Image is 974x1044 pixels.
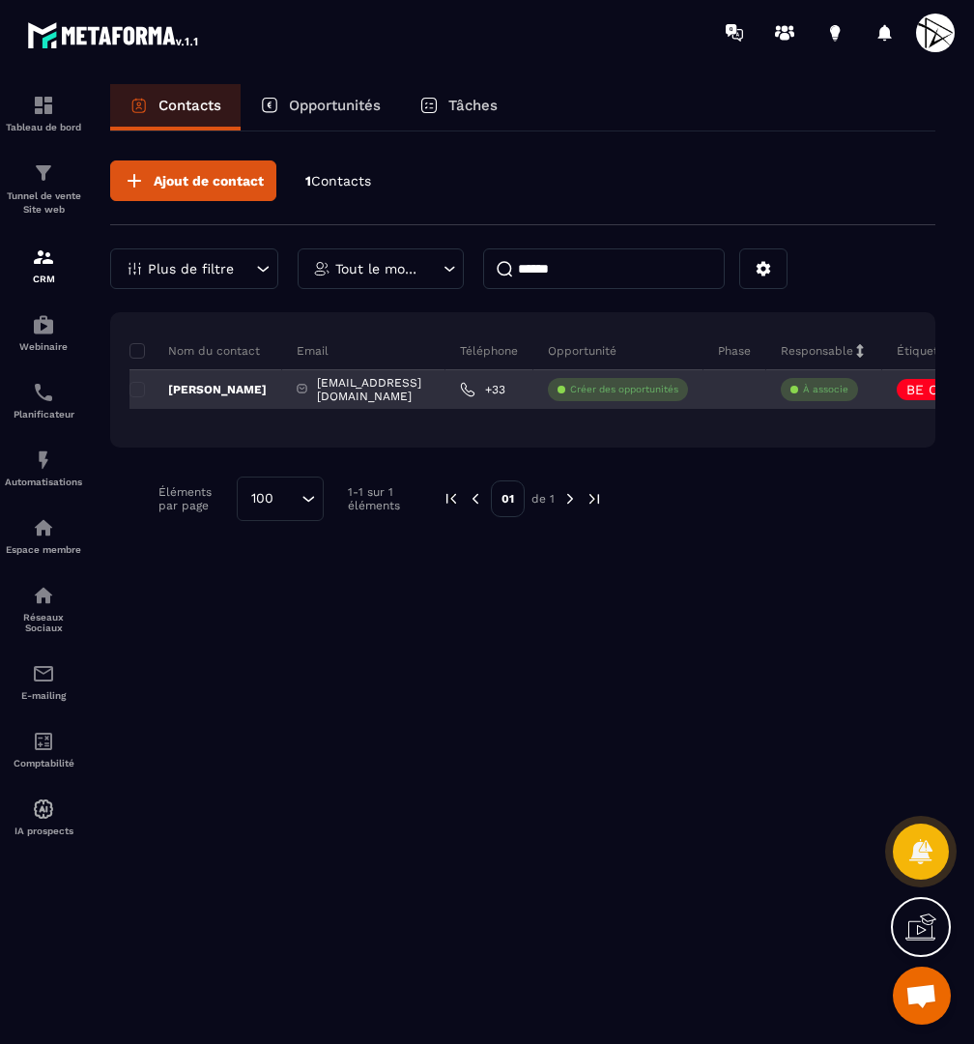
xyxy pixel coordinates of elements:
[5,231,82,299] a: formationformationCRM
[280,488,297,509] input: Search for option
[158,485,227,512] p: Éléments par page
[893,967,951,1025] div: Ouvrir le chat
[531,491,555,507] p: de 1
[5,122,82,132] p: Tableau de bord
[32,516,55,539] img: automations
[5,826,82,836] p: IA prospects
[448,97,498,114] p: Tâches
[110,84,241,130] a: Contacts
[129,343,260,359] p: Nom du contact
[5,409,82,420] p: Planificateur
[5,690,82,701] p: E-mailing
[897,343,955,359] p: Étiquettes
[5,758,82,768] p: Comptabilité
[5,299,82,366] a: automationsautomationsWebinaire
[570,383,678,396] p: Créer des opportunités
[5,648,82,715] a: emailemailE-mailing
[5,147,82,231] a: formationformationTunnel de vente Site web
[460,382,505,397] a: +33
[27,17,201,52] img: logo
[129,382,267,397] p: [PERSON_NAME]
[32,730,55,753] img: accountant
[5,544,82,555] p: Espace membre
[32,662,55,685] img: email
[32,797,55,821] img: automations
[32,246,55,269] img: formation
[5,569,82,648] a: social-networksocial-networkRéseaux Sociaux
[5,341,82,352] p: Webinaire
[305,172,371,190] p: 1
[335,262,421,275] p: Tout le monde
[803,383,848,396] p: À associe
[148,262,234,275] p: Plus de filtre
[467,490,484,507] img: prev
[297,343,329,359] p: Email
[5,477,82,487] p: Automatisations
[241,84,400,130] a: Opportunités
[32,94,55,117] img: formation
[289,97,381,114] p: Opportunités
[110,160,276,201] button: Ajout de contact
[32,584,55,607] img: social-network
[158,97,221,114] p: Contacts
[5,79,82,147] a: formationformationTableau de bord
[5,434,82,502] a: automationsautomationsAutomatisations
[781,343,853,359] p: Responsable
[5,502,82,569] a: automationsautomationsEspace membre
[5,366,82,434] a: schedulerschedulerPlanificateur
[548,343,616,359] p: Opportunité
[154,171,264,190] span: Ajout de contact
[586,490,603,507] img: next
[311,173,371,188] span: Contacts
[32,313,55,336] img: automations
[32,449,55,472] img: automations
[5,715,82,783] a: accountantaccountantComptabilité
[460,343,518,359] p: Téléphone
[244,488,280,509] span: 100
[32,381,55,404] img: scheduler
[348,485,414,512] p: 1-1 sur 1 éléments
[400,84,517,130] a: Tâches
[32,161,55,185] img: formation
[443,490,460,507] img: prev
[237,477,324,521] div: Search for option
[5,274,82,284] p: CRM
[491,480,525,517] p: 01
[5,189,82,217] p: Tunnel de vente Site web
[5,612,82,633] p: Réseaux Sociaux
[561,490,579,507] img: next
[718,343,751,359] p: Phase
